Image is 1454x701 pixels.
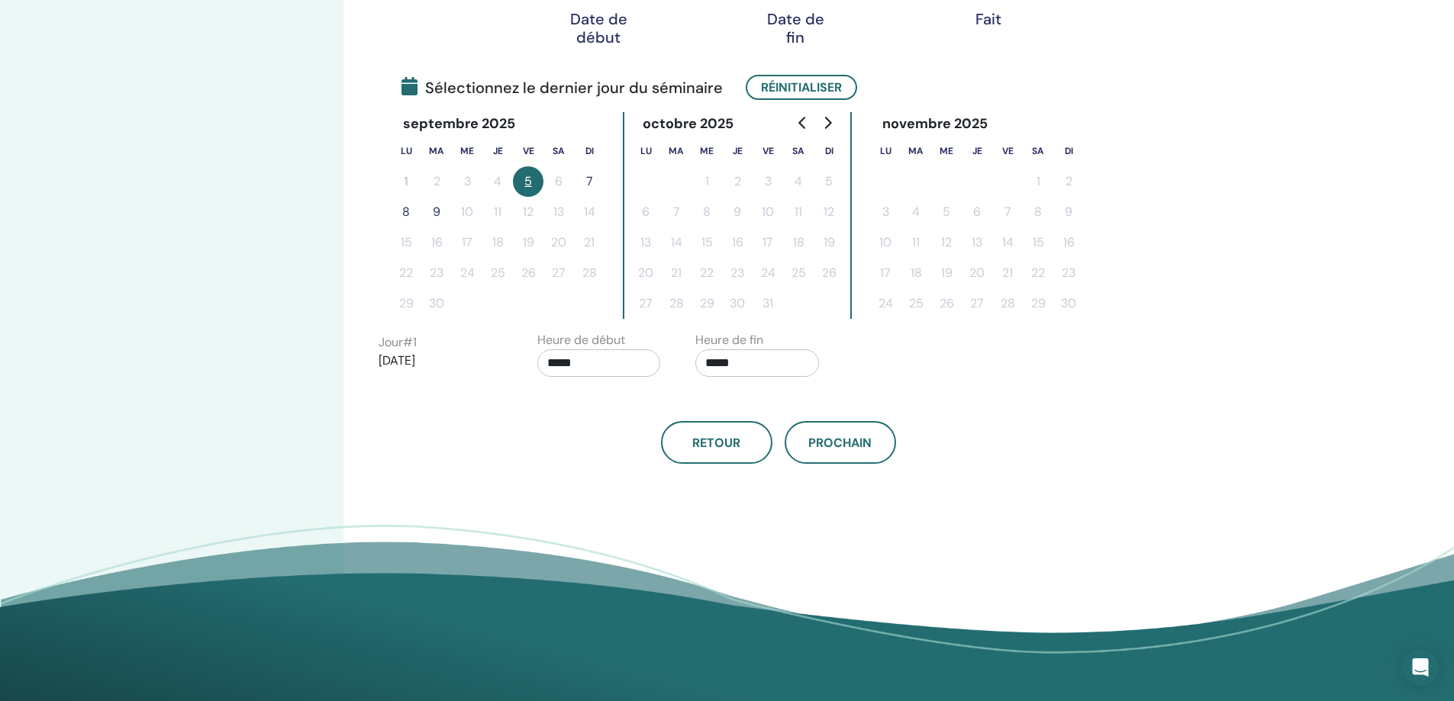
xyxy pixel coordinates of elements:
button: 30 [421,288,452,319]
button: 18 [901,258,931,288]
th: samedi [783,136,814,166]
button: 12 [931,227,962,258]
button: 2 [1053,166,1084,197]
th: mercredi [692,136,722,166]
button: 3 [753,166,783,197]
div: Open Intercom Messenger [1402,649,1439,686]
button: 31 [753,288,783,319]
button: 9 [421,197,452,227]
button: 26 [814,258,844,288]
button: 5 [931,197,962,227]
div: octobre 2025 [630,112,746,136]
th: vendredi [753,136,783,166]
button: 16 [1053,227,1084,258]
button: 23 [421,258,452,288]
th: jeudi [962,136,992,166]
button: 30 [722,288,753,319]
button: 6 [962,197,992,227]
button: 20 [962,258,992,288]
button: 11 [482,197,513,227]
label: Heure de début [537,331,625,349]
button: 5 [814,166,844,197]
button: 17 [753,227,783,258]
button: 7 [661,197,692,227]
button: 26 [513,258,543,288]
button: Retour [661,421,772,464]
button: 29 [692,288,722,319]
button: 13 [543,197,574,227]
th: jeudi [482,136,513,166]
button: 25 [783,258,814,288]
button: 23 [722,258,753,288]
button: 13 [630,227,661,258]
th: dimanche [814,136,844,166]
div: Fait [950,10,1027,28]
button: 29 [391,288,421,319]
button: 6 [543,166,574,197]
button: 8 [391,197,421,227]
button: 19 [931,258,962,288]
button: 4 [901,197,931,227]
button: 1 [692,166,722,197]
button: 11 [901,227,931,258]
button: 16 [421,227,452,258]
button: 28 [574,258,604,288]
button: 11 [783,197,814,227]
button: 2 [722,166,753,197]
span: Sélectionnez le dernier jour du séminaire [401,76,723,99]
th: jeudi [722,136,753,166]
button: 15 [692,227,722,258]
button: 22 [692,258,722,288]
button: 10 [870,227,901,258]
button: 27 [543,258,574,288]
button: 9 [1053,197,1084,227]
button: 20 [543,227,574,258]
button: 9 [722,197,753,227]
button: 4 [783,166,814,197]
button: 28 [992,288,1023,319]
th: mardi [901,136,931,166]
button: 13 [962,227,992,258]
button: 27 [630,288,661,319]
button: 12 [513,197,543,227]
button: 7 [574,166,604,197]
button: 4 [482,166,513,197]
button: 22 [1023,258,1053,288]
span: Retour [692,435,740,451]
button: 26 [931,288,962,319]
div: septembre 2025 [391,112,528,136]
label: Jour # 1 [379,333,417,352]
th: mardi [661,136,692,166]
button: 15 [1023,227,1053,258]
button: 14 [992,227,1023,258]
button: 17 [870,258,901,288]
button: 28 [661,288,692,319]
button: 16 [722,227,753,258]
button: 20 [630,258,661,288]
button: 29 [1023,288,1053,319]
button: 19 [814,227,844,258]
button: 6 [630,197,661,227]
button: 1 [1023,166,1053,197]
th: samedi [1023,136,1053,166]
span: Prochain [808,435,872,451]
th: mercredi [931,136,962,166]
button: 8 [692,197,722,227]
button: 15 [391,227,421,258]
div: Date de début [560,10,637,47]
button: 21 [574,227,604,258]
div: Date de fin [757,10,833,47]
p: [DATE] [379,352,502,370]
button: 17 [452,227,482,258]
th: mercredi [452,136,482,166]
button: 25 [901,288,931,319]
button: 21 [992,258,1023,288]
th: mardi [421,136,452,166]
button: 24 [452,258,482,288]
button: 19 [513,227,543,258]
th: dimanche [1053,136,1084,166]
button: 25 [482,258,513,288]
th: vendredi [992,136,1023,166]
button: 14 [661,227,692,258]
button: Prochain [785,421,896,464]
